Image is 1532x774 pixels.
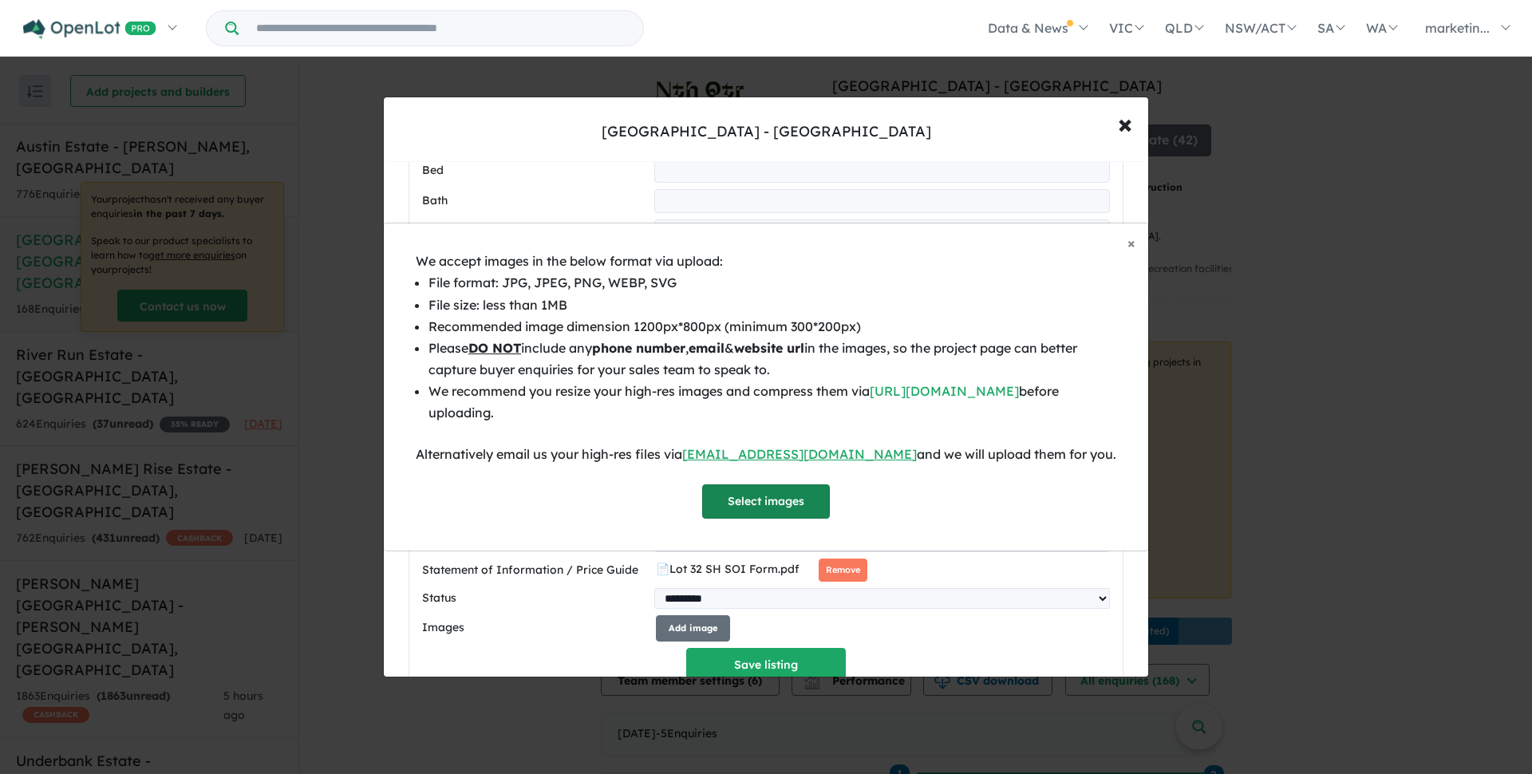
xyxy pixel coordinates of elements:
[1425,20,1490,36] span: marketin...
[416,444,1116,465] div: Alternatively email us your high-res files via and we will upload them for you.
[428,381,1116,424] li: We recommend you resize your high-res images and compress them via before uploading.
[428,294,1116,316] li: File size: less than 1MB
[242,11,640,45] input: Try estate name, suburb, builder or developer
[592,340,685,356] b: phone number
[23,19,156,39] img: Openlot PRO Logo White
[428,338,1116,381] li: Please include any , & in the images, so the project page can better capture buyer enquiries for ...
[1127,234,1135,252] span: ×
[870,383,1019,399] a: [URL][DOMAIN_NAME]
[416,251,1116,272] div: We accept images in the below format via upload:
[428,272,1116,294] li: File format: JPG, JPEG, PNG, WEBP, SVG
[428,316,1116,338] li: Recommended image dimension 1200px*800px (minimum 300*200px)
[468,340,521,356] u: DO NOT
[702,484,830,519] button: Select images
[682,446,917,462] a: [EMAIL_ADDRESS][DOMAIN_NAME]
[689,340,725,356] b: email
[734,340,804,356] b: website url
